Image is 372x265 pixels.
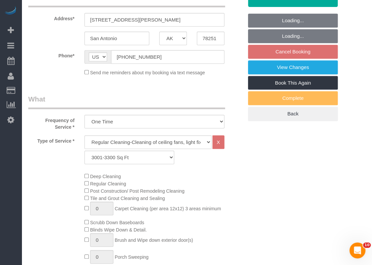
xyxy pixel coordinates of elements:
[115,254,149,260] span: Porch Sweeping
[90,174,121,179] span: Deep Cleaning
[349,242,365,258] iframe: Intercom live chat
[197,32,224,45] input: Zip Code*
[90,196,165,201] span: Tile and Grout Cleaning and Sealing
[111,50,224,64] input: Phone*
[115,237,193,243] span: Brush and Wipe down exterior door(s)
[248,76,338,90] a: Book This Again
[23,135,79,144] label: Type of Service *
[23,13,79,22] label: Address*
[28,94,225,109] legend: What
[90,227,147,232] span: Blinds Wipe Down & Detail.
[23,50,79,59] label: Phone*
[90,181,126,186] span: Regular Cleaning
[248,107,338,121] a: Back
[90,220,144,225] span: Scrubb Down Baseboards
[363,242,371,248] span: 10
[90,70,205,75] span: Send me reminders about my booking via text message
[84,32,149,45] input: City*
[248,60,338,74] a: View Changes
[90,188,185,194] span: Post Construction/ Post Remodeling Cleaning
[4,7,17,16] img: Automaid Logo
[115,206,221,211] span: Carpet Cleaning (per area 12x12) 3 areas minimum
[23,115,79,130] label: Frequency of Service *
